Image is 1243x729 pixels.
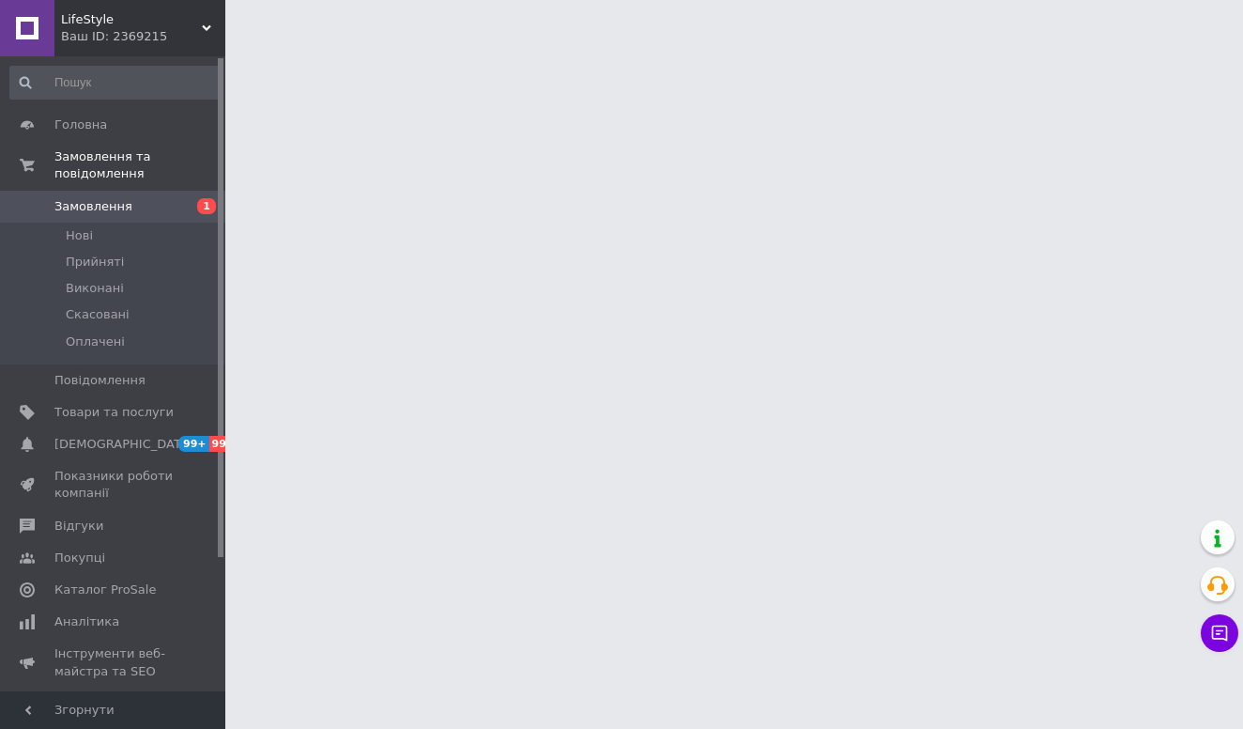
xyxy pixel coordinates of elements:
div: Ваш ID: 2369215 [61,28,225,45]
span: Нові [66,227,93,244]
span: Аналітика [54,613,119,630]
span: Виконані [66,280,124,297]
span: Головна [54,116,107,133]
span: Товари та послуги [54,404,174,421]
input: Пошук [9,66,222,100]
span: Каталог ProSale [54,582,156,598]
span: 99+ [178,436,209,452]
span: Оплачені [66,333,125,350]
span: LifeStyle [61,11,202,28]
span: Скасовані [66,306,130,323]
span: 99+ [209,436,240,452]
span: Покупці [54,550,105,566]
span: Замовлення та повідомлення [54,148,225,182]
span: Повідомлення [54,372,146,389]
span: Показники роботи компанії [54,468,174,502]
span: 1 [197,198,216,214]
span: Замовлення [54,198,132,215]
button: Чат з покупцем [1201,614,1238,652]
span: Прийняті [66,254,124,271]
span: Відгуки [54,518,103,535]
span: Інструменти веб-майстра та SEO [54,645,174,679]
span: [DEMOGRAPHIC_DATA] [54,436,193,453]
